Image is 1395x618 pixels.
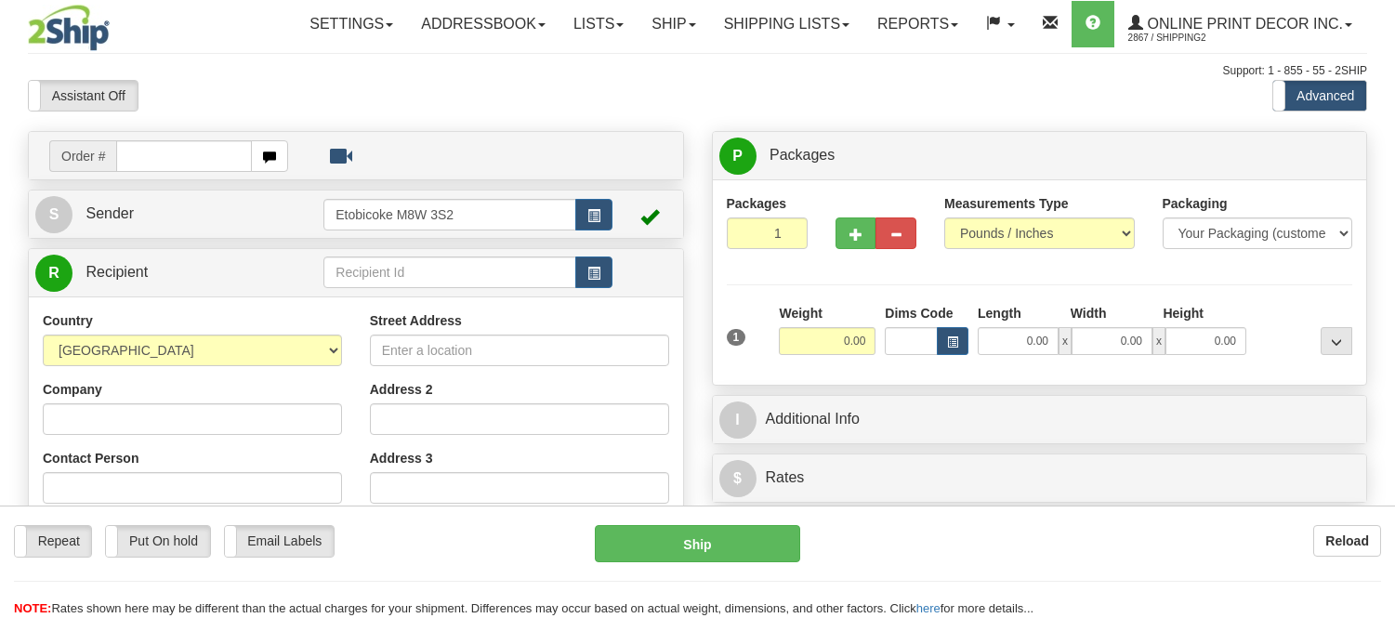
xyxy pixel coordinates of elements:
a: Lists [559,1,638,47]
label: Packaging [1163,194,1228,213]
input: Recipient Id [323,256,575,288]
span: 1 [727,329,746,346]
span: x [1059,327,1072,355]
span: 2867 / Shipping2 [1128,29,1268,47]
label: Email Labels [225,526,334,556]
label: Contact Person [43,449,138,467]
label: Width [1071,304,1107,322]
span: P [719,138,757,175]
label: Address 2 [370,380,433,399]
button: Reload [1313,525,1381,557]
span: x [1152,327,1165,355]
label: Assistant Off [29,81,138,111]
span: Order # [49,140,116,172]
a: Online Print Decor Inc. 2867 / Shipping2 [1114,1,1366,47]
span: NOTE: [14,601,51,615]
span: S [35,196,72,233]
a: here [916,601,941,615]
label: Packages [727,194,787,213]
a: Addressbook [407,1,559,47]
a: Ship [638,1,709,47]
label: Weight [779,304,822,322]
a: P Packages [719,137,1361,175]
input: Enter a location [370,335,669,366]
a: Shipping lists [710,1,863,47]
div: ... [1321,327,1352,355]
input: Sender Id [323,199,575,230]
label: Repeat [15,526,91,556]
span: I [719,401,757,439]
label: Measurements Type [944,194,1069,213]
span: Recipient [86,264,148,280]
a: $Rates [719,459,1361,497]
label: Dims Code [885,304,953,322]
span: Sender [86,205,134,221]
div: Support: 1 - 855 - 55 - 2SHIP [28,63,1367,79]
span: R [35,255,72,292]
label: Height [1163,304,1204,322]
img: logo2867.jpg [28,5,110,51]
span: Packages [770,147,835,163]
span: $ [719,460,757,497]
label: Advanced [1273,81,1366,111]
span: Online Print Decor Inc. [1143,16,1343,32]
label: Company [43,380,102,399]
a: S Sender [35,195,323,233]
label: Street Address [370,311,462,330]
b: Reload [1325,533,1369,548]
label: Address 3 [370,449,433,467]
label: Country [43,311,93,330]
iframe: chat widget [1352,214,1393,403]
a: Reports [863,1,972,47]
button: Ship [595,525,799,562]
a: IAdditional Info [719,401,1361,439]
a: Settings [296,1,407,47]
a: R Recipient [35,254,292,292]
label: Put On hold [106,526,209,556]
label: Length [978,304,1021,322]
